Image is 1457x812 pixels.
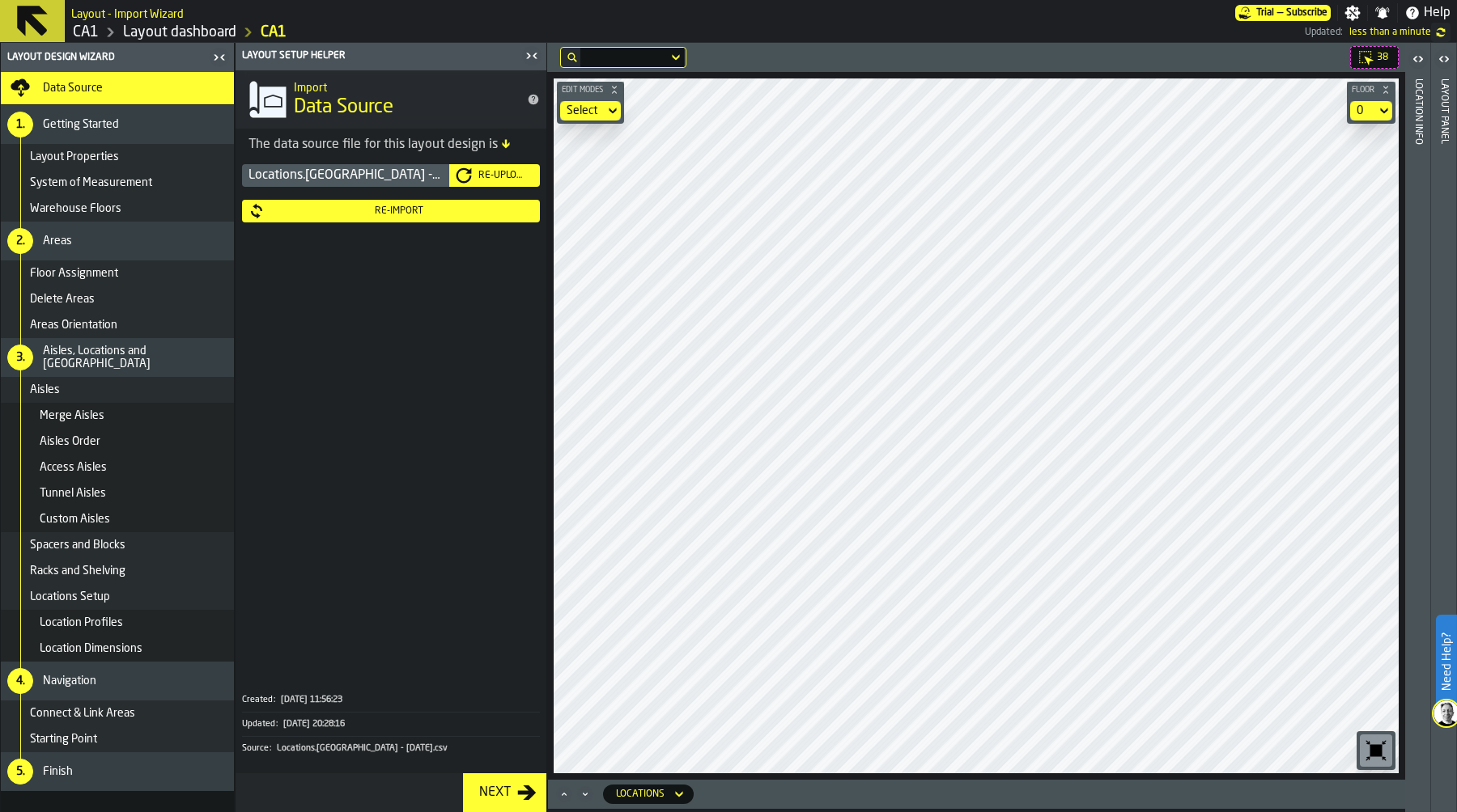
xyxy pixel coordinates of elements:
[1,532,234,558] li: menu Spacers and Blocks
[1,312,234,338] li: menu Areas Orientation
[1305,27,1343,38] span: Updated:
[1,584,234,610] li: menu Locations Setup
[1349,27,1431,38] span: 22/09/2025, 20:31:03
[1277,7,1283,19] span: —
[43,235,72,247] span: Areas
[473,783,517,802] div: Next
[242,712,540,736] div: KeyValueItem-Updated
[208,48,231,67] label: button-toggle-Close me
[277,743,448,754] span: Locations.[GEOGRAPHIC_DATA] - [DATE].csv
[560,101,621,121] div: DropdownMenuValue-none
[1433,46,1455,75] label: button-toggle-Open
[281,695,342,705] span: [DATE] 11:56:23
[30,733,97,746] span: Starting Point
[71,5,184,21] h2: Sub Title
[1431,43,1456,812] header: Layout panel
[1,636,234,662] li: menu Location Dimensions
[1357,731,1395,770] div: button-toolbar-undefined
[1,726,234,752] li: menu Starting Point
[557,82,624,98] button: button-
[30,707,135,720] span: Connect & Link Areas
[236,43,546,70] header: Layout Setup Helper
[261,23,287,41] a: link-to-/wh/i/76e2a128-1b54-4d66-80d4-05ae4c277723/import/layout/c4e66947-66ed-43bc-86b0-6ac3cfb6...
[242,737,540,760] button: Source:Locations.[GEOGRAPHIC_DATA] - [DATE].csv
[1,72,234,105] li: menu Data Source
[30,565,125,577] span: Racks and Shelving
[1438,75,1450,808] div: Layout panel
[576,786,595,802] button: Minimize
[294,78,514,95] h2: Sub Title
[43,118,119,131] span: Getting Started
[1350,101,1392,121] div: DropdownMenuValue-default-floor
[1,662,234,700] li: menu Navigation
[1363,738,1389,763] svg: Reset zoom and position
[30,319,117,332] span: Areas Orientation
[1,222,234,260] li: menu Areas
[1431,23,1451,42] label: button-toggle-undefined
[40,461,107,474] span: Access Aisles
[567,104,598,117] div: DropdownMenuValue-none
[40,513,110,526] span: Custom Aisles
[1357,104,1370,117] div: DropdownMenuValue-default-floor
[449,164,540,187] button: button-Re-Upload
[1,377,234,403] li: menu Aisles
[40,487,106,500] span: Tunnel Aisles
[1,558,234,584] li: menu Racks and Shelving
[1235,5,1331,21] a: link-to-/wh/i/76e2a128-1b54-4d66-80d4-05ae4c277723/pricing/
[567,53,577,62] div: hide filter
[294,95,393,121] span: Data Source
[1349,86,1378,95] span: Floor
[242,713,540,736] button: Updated:[DATE] 20:28:16
[30,202,121,215] span: Warehouse Floors
[43,345,227,370] span: Aisles, Locations and [GEOGRAPHIC_DATA]
[1,170,234,196] li: menu System of Measurement
[242,164,449,187] div: Locations.CA1 - 08.26.25.csv
[40,616,123,629] span: Location Profiles
[1412,75,1424,808] div: Location Info
[472,170,533,181] div: Re-Upload
[40,409,104,422] span: Merge Aisles
[1,403,234,429] li: menu Merge Aisles
[1,610,234,636] li: menu Location Profiles
[1,196,234,222] li: menu Warehouse Floors
[242,688,540,712] button: Created:[DATE] 11:56:23
[30,590,110,603] span: Locations Setup
[30,267,118,280] span: Floor Assignment
[265,205,533,217] div: Re-Import
[242,695,279,705] div: Created
[236,70,546,129] div: title-Data Source
[242,688,540,712] div: KeyValueItem-Created
[270,743,271,754] span: :
[239,50,520,61] div: Layout Setup Helper
[276,719,278,730] span: :
[554,786,574,802] button: Maximize
[7,668,33,694] div: 4.
[40,642,142,655] span: Location Dimensions
[7,112,33,137] div: 1.
[43,675,96,687] span: Navigation
[30,176,152,189] span: System of Measurement
[123,23,236,41] a: link-to-/wh/i/76e2a128-1b54-4d66-80d4-05ae4c277723/designer
[71,23,688,42] nav: Breadcrumb
[1,480,234,506] li: menu Tunnel Aisles
[242,743,275,754] div: Source
[1407,46,1429,75] label: button-toggle-Open
[1,43,234,72] header: Layout Design Wizard
[1286,7,1327,19] span: Subscribe
[248,135,533,154] div: The data source file for this layout design is
[1,700,234,726] li: menu Connect & Link Areas
[603,785,694,804] div: DropdownMenuValue-locations
[30,539,125,552] span: Spacers and Blocks
[1,455,234,480] li: menu Access Aisles
[1235,5,1331,21] div: Menu Subscription
[1,105,234,144] li: menu Getting Started
[7,228,33,254] div: 2.
[463,773,546,812] button: button-Next
[242,719,282,730] div: Updated
[4,52,208,63] div: Layout Design Wizard
[1377,52,1388,63] span: 38
[1438,616,1455,707] label: Need Help?
[242,200,540,222] button: button-Re-Import
[1,338,234,377] li: menu Aisles, Locations and Bays
[616,789,665,800] div: DropdownMenuValue-locations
